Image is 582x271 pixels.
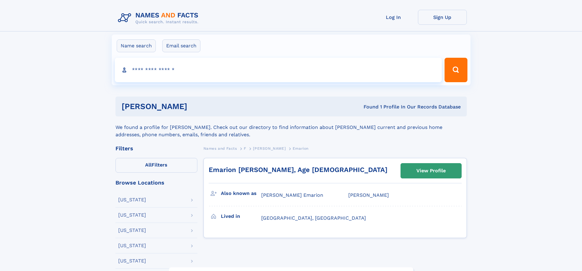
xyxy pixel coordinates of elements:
[369,10,418,25] a: Log In
[122,103,276,110] h1: [PERSON_NAME]
[115,180,197,185] div: Browse Locations
[418,10,467,25] a: Sign Up
[253,145,286,152] a: [PERSON_NAME]
[348,192,389,198] span: [PERSON_NAME]
[115,10,203,26] img: Logo Names and Facts
[145,162,152,168] span: All
[275,104,461,110] div: Found 1 Profile In Our Records Database
[115,158,197,173] label: Filters
[209,166,387,174] a: Emarion [PERSON_NAME], Age [DEMOGRAPHIC_DATA]
[118,213,146,218] div: [US_STATE]
[261,192,323,198] span: [PERSON_NAME] Emarion
[416,164,446,178] div: View Profile
[118,228,146,233] div: [US_STATE]
[118,243,146,248] div: [US_STATE]
[162,39,200,52] label: Email search
[253,146,286,151] span: [PERSON_NAME]
[221,188,261,199] h3: Also known as
[118,258,146,263] div: [US_STATE]
[115,116,467,138] div: We found a profile for [PERSON_NAME]. Check out our directory to find information about [PERSON_N...
[117,39,156,52] label: Name search
[293,146,309,151] span: Emarion
[115,146,197,151] div: Filters
[445,58,467,82] button: Search Button
[118,197,146,202] div: [US_STATE]
[261,215,366,221] span: [GEOGRAPHIC_DATA], [GEOGRAPHIC_DATA]
[203,145,237,152] a: Names and Facts
[115,58,442,82] input: search input
[244,145,246,152] a: F
[401,163,461,178] a: View Profile
[221,211,261,222] h3: Lived in
[244,146,246,151] span: F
